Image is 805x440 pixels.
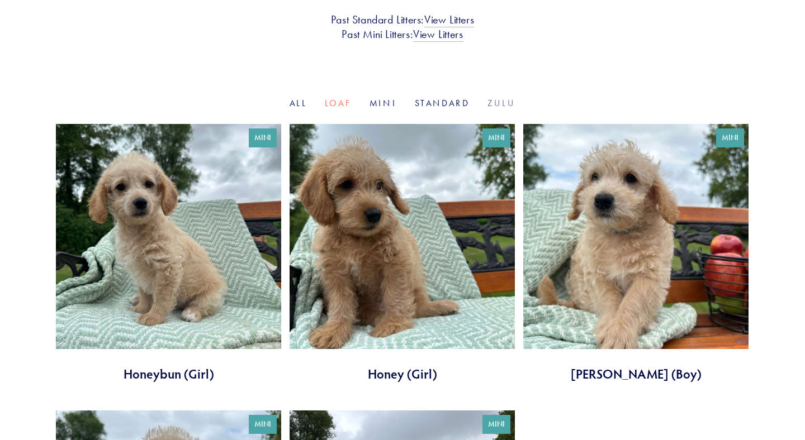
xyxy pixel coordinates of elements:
a: Loaf [325,98,352,108]
h3: Past Standard Litters: Past Mini Litters: [56,12,749,41]
a: Standard [415,98,470,108]
a: View Litters [424,13,474,27]
a: View Litters [413,27,463,42]
a: Zulu [487,98,515,108]
a: Mini [370,98,397,108]
a: All [290,98,307,108]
